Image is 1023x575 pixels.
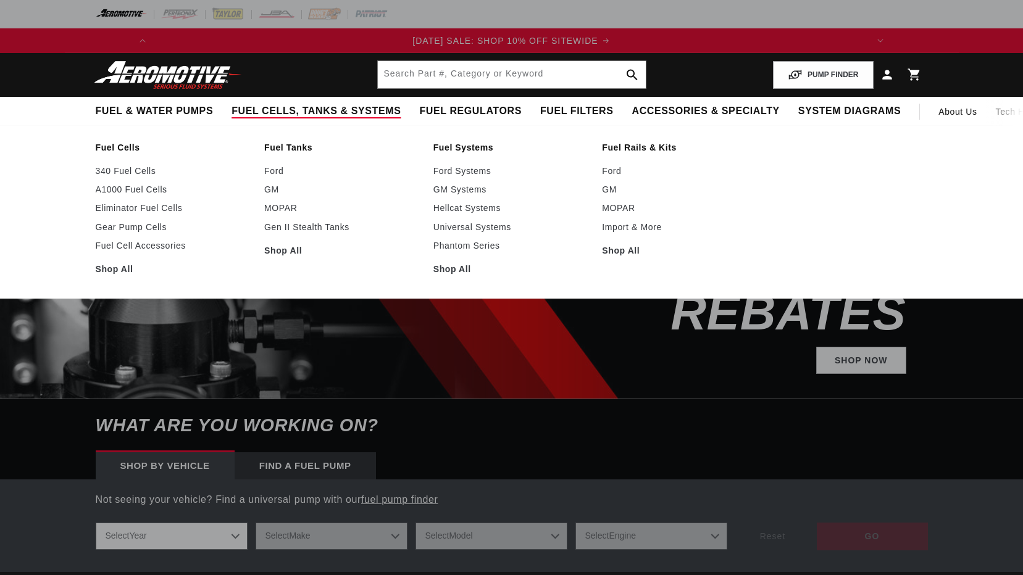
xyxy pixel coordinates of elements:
select: Year [96,523,248,550]
summary: Fuel & Water Pumps [86,97,223,126]
a: [DATE] SALE: SHOP 10% OFF SITEWIDE [155,34,867,48]
a: Ford Systems [433,165,590,176]
a: Fuel Systems [433,142,590,153]
a: Fuel Rails & Kits [602,142,759,153]
span: System Diagrams [798,105,901,118]
a: MOPAR [602,202,759,213]
a: Shop All [433,263,590,275]
a: Import & More [602,221,759,233]
a: Universal Systems [433,221,590,233]
a: Fuel Tanks [264,142,421,153]
a: Ford [602,165,759,176]
a: Shop All [96,263,253,275]
a: GM Systems [433,184,590,195]
span: Fuel Regulators [419,105,521,118]
span: Fuel Cells, Tanks & Systems [232,105,401,118]
a: Shop All [264,245,421,256]
p: Not seeing your vehicle? Find a universal pump with our [96,492,928,508]
button: PUMP FINDER [773,61,873,89]
a: 340 Fuel Cells [96,165,253,176]
div: Announcement [155,34,867,48]
select: Model [415,523,567,550]
button: search button [619,61,646,88]
span: About Us [938,107,977,117]
a: A1000 Fuel Cells [96,184,253,195]
input: Search by Part Number, Category or Keyword [378,61,646,88]
summary: Accessories & Specialty [623,97,789,126]
a: Shop All [602,245,759,256]
slideshow-component: Translation missing: en.sections.announcements.announcement_bar [65,28,959,53]
span: [DATE] SALE: SHOP 10% OFF SITEWIDE [412,36,598,46]
a: Gear Pump Cells [96,221,253,233]
summary: Fuel Cells, Tanks & Systems [222,97,410,126]
div: Find a Fuel Pump [235,452,376,479]
a: Hellcat Systems [433,202,590,213]
div: Shop by vehicle [96,452,235,479]
a: MOPAR [264,202,421,213]
a: About Us [929,97,986,126]
a: GM [264,184,421,195]
summary: Fuel Regulators [410,97,530,126]
span: Accessories & Specialty [632,105,780,118]
button: Translation missing: en.sections.announcements.next_announcement [868,28,893,53]
a: Eliminator Fuel Cells [96,202,253,213]
a: Ford [264,165,421,176]
select: Make [256,523,407,550]
a: Phantom Series [433,240,590,251]
div: 1 of 3 [155,34,867,48]
summary: Fuel Filters [531,97,623,126]
a: Shop Now [816,347,906,374]
a: fuel pump finder [361,494,438,505]
img: Aeromotive [91,60,245,89]
span: Fuel & Water Pumps [96,105,214,118]
a: GM [602,184,759,195]
span: Fuel Filters [540,105,614,118]
a: Fuel Cells [96,142,253,153]
select: Engine [575,523,727,550]
a: Fuel Cell Accessories [96,240,253,251]
summary: System Diagrams [789,97,910,126]
h6: What are you working on? [65,399,959,452]
button: Translation missing: en.sections.announcements.previous_announcement [130,28,155,53]
a: Gen II Stealth Tanks [264,221,421,233]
